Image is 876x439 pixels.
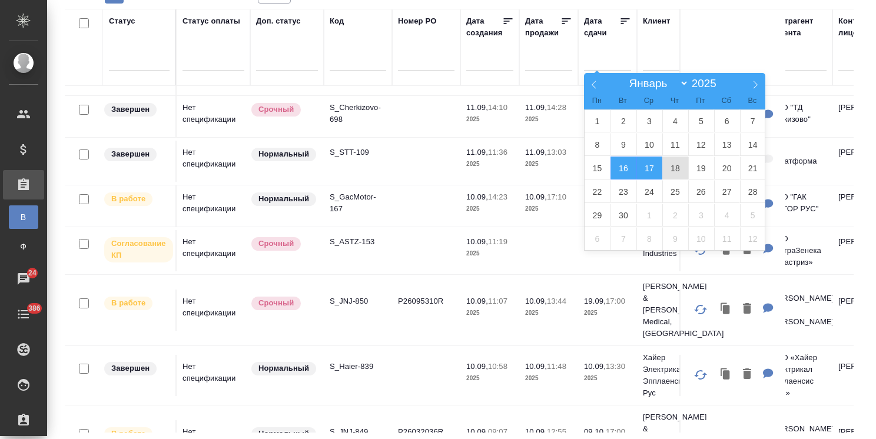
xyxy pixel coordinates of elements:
[770,352,827,399] p: ООО «Хайер Электрикал Эпплаенсис РУС»
[466,297,488,305] p: 10.09,
[636,227,662,250] span: Октябрь 8, 2025
[636,133,662,156] span: Сентябрь 10, 2025
[330,15,344,27] div: Код
[488,237,507,246] p: 11:19
[103,147,170,162] div: Выставляет КМ при направлении счета или после выполнения всех работ/сдачи заказа клиенту. Окончат...
[662,133,688,156] span: Сентябрь 11, 2025
[688,109,714,132] span: Сентябрь 5, 2025
[737,297,757,321] button: Удалить
[258,238,294,250] p: Срочный
[250,147,318,162] div: Статус по умолчанию для стандартных заказов
[466,373,513,384] p: 2025
[770,292,827,328] p: [PERSON_NAME] & [PERSON_NAME]
[488,297,507,305] p: 11:07
[330,102,386,125] p: S_Cherkizovo-698
[177,96,250,137] td: Нет спецификации
[488,362,507,371] p: 10:58
[103,361,170,377] div: Выставляет КМ при направлении счета или после выполнения всех работ/сдачи заказа клиенту. Окончат...
[714,133,740,156] span: Сентябрь 13, 2025
[585,109,610,132] span: Сентябрь 1, 2025
[770,102,827,125] p: ООО "ТД Черкизово"
[525,192,547,201] p: 10.09,
[714,97,739,105] span: Сб
[636,97,662,105] span: Ср
[610,157,636,179] span: Сентябрь 16, 2025
[103,102,170,118] div: Выставляет КМ при направлении счета или после выполнения всех работ/сдачи заказа клиенту. Окончат...
[662,109,688,132] span: Сентябрь 4, 2025
[688,133,714,156] span: Сентябрь 12, 2025
[740,133,766,156] span: Сентябрь 14, 2025
[466,158,513,170] p: 2025
[740,204,766,227] span: Октябрь 5, 2025
[488,148,507,157] p: 11:36
[111,238,166,261] p: Согласование КП
[739,97,765,105] span: Вс
[466,237,488,246] p: 10.09,
[688,204,714,227] span: Октябрь 3, 2025
[182,15,240,27] div: Статус оплаты
[111,148,150,160] p: Завершен
[177,141,250,182] td: Нет спецификации
[610,133,636,156] span: Сентябрь 9, 2025
[525,297,547,305] p: 10.09,
[111,297,145,309] p: В работе
[643,281,699,340] p: [PERSON_NAME] & [PERSON_NAME] Medical, [GEOGRAPHIC_DATA]
[636,109,662,132] span: Сентябрь 3, 2025
[585,133,610,156] span: Сентябрь 8, 2025
[258,148,309,160] p: Нормальный
[584,97,610,105] span: Пн
[740,157,766,179] span: Сентябрь 21, 2025
[525,103,547,112] p: 11.09,
[525,427,547,436] p: 10.09,
[740,109,766,132] span: Сентябрь 7, 2025
[250,102,318,118] div: Выставляется автоматически, если на указанный объем услуг необходимо больше времени в стандартном...
[757,297,779,321] button: Для КМ: по 1 НЗП к сканам + sig на НЗП нужны документы с машинно-читаемым слоем в пдф 10 кд на пе...
[770,233,827,268] p: ООО «АстраЗенека Индастриз»
[636,204,662,227] span: Октябрь 1, 2025
[584,15,619,39] div: Дата сдачи
[547,362,566,371] p: 11:48
[330,147,386,158] p: S_STT-109
[584,427,606,436] p: 09.10,
[547,148,566,157] p: 13:03
[585,157,610,179] span: Сентябрь 15, 2025
[111,362,150,374] p: Завершен
[525,114,572,125] p: 2025
[9,205,38,229] a: В
[466,114,513,125] p: 2025
[258,104,294,115] p: Срочный
[547,297,566,305] p: 13:44
[662,97,688,105] span: Чт
[606,427,625,436] p: 17:00
[623,77,688,90] select: Month
[488,427,507,436] p: 09:07
[392,290,460,331] td: P26095310R
[584,362,606,371] p: 10.09,
[466,192,488,201] p: 10.09,
[525,307,572,319] p: 2025
[636,157,662,179] span: Сентябрь 17, 2025
[714,227,740,250] span: Октябрь 11, 2025
[21,302,48,314] span: 386
[177,185,250,227] td: Нет спецификации
[714,180,740,203] span: Сентябрь 27, 2025
[466,427,488,436] p: 10.09,
[103,191,170,207] div: Выставляет ПМ после принятия заказа от КМа
[258,362,309,374] p: Нормальный
[488,103,507,112] p: 14:10
[258,193,309,205] p: Нормальный
[9,235,38,258] a: Ф
[250,191,318,207] div: Статус по умолчанию для стандартных заказов
[770,144,827,179] p: АО «Платформа А»
[3,300,44,329] a: 386
[15,241,32,252] span: Ф
[757,238,779,262] button: Для КМ: 10.09: клиент ушел согласовывать стоимость внутри компании, при необходимости вернется.
[770,191,827,215] p: ООО "ГАК МОТОР РУС"
[111,104,150,115] p: Завершен
[715,362,737,387] button: Клонировать
[688,180,714,203] span: Сентябрь 26, 2025
[111,193,145,205] p: В работе
[330,361,386,373] p: S_Haier-839
[177,355,250,396] td: Нет спецификации
[715,297,737,321] button: Клонировать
